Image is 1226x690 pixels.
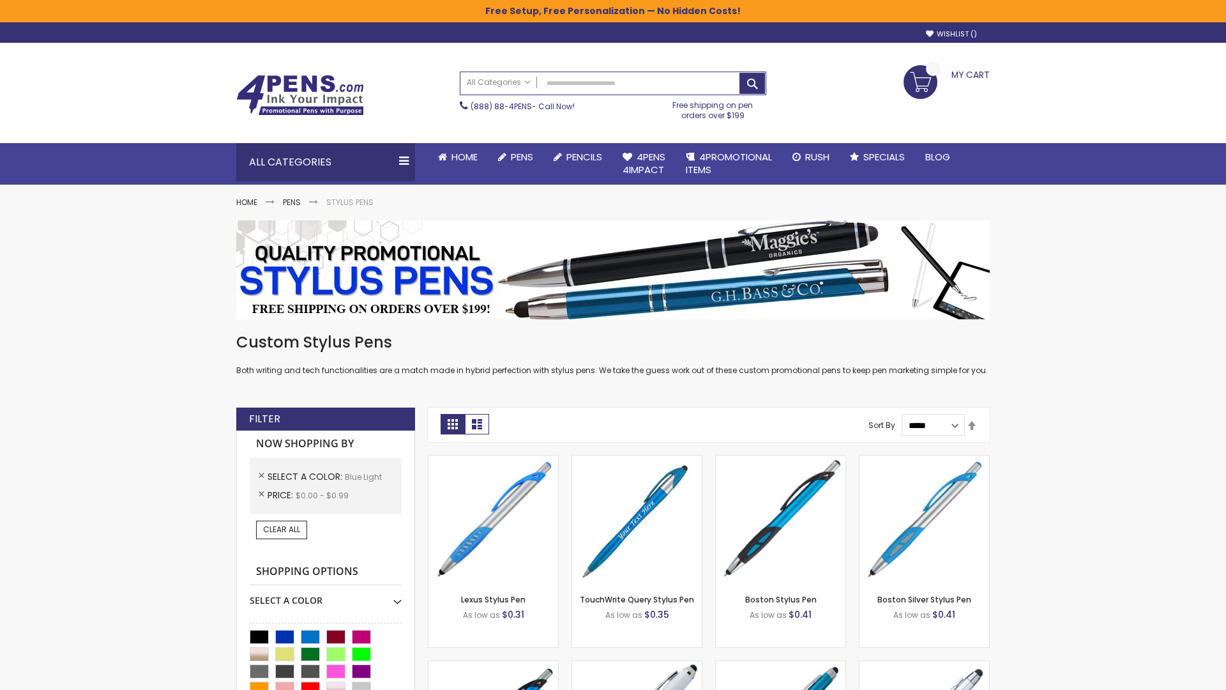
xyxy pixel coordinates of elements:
[236,143,415,181] div: All Categories
[236,332,990,376] div: Both writing and tech functionalities are a match made in hybrid perfection with stylus pens. We ...
[623,150,665,176] span: 4Pens 4impact
[750,609,787,620] span: As low as
[868,420,895,431] label: Sort By
[915,143,960,171] a: Blog
[250,431,402,457] strong: Now Shopping by
[296,490,349,501] span: $0.00 - $0.99
[236,332,990,353] h1: Custom Stylus Pens
[789,608,812,621] span: $0.41
[441,414,465,434] strong: Grid
[471,101,575,112] span: - Call Now!
[428,661,558,671] a: Lexus Metallic Stylus Pen-Blue - Light
[236,220,990,319] img: Stylus Pens
[250,558,402,586] strong: Shopping Options
[877,594,971,605] a: Boston Silver Stylus Pen
[502,608,524,621] span: $0.31
[467,77,531,88] span: All Categories
[451,150,478,164] span: Home
[859,455,989,466] a: Boston Silver Stylus Pen-Blue - Light
[863,150,905,164] span: Specials
[326,197,374,208] strong: Stylus Pens
[716,455,845,466] a: Boston Stylus Pen-Blue - Light
[932,608,955,621] span: $0.41
[572,455,702,466] a: TouchWrite Query Stylus Pen-Blue Light
[572,456,702,585] img: TouchWrite Query Stylus Pen-Blue Light
[580,594,694,605] a: TouchWrite Query Stylus Pen
[236,75,364,116] img: 4Pens Custom Pens and Promotional Products
[686,150,772,176] span: 4PROMOTIONAL ITEMS
[572,661,702,671] a: Kimberly Logo Stylus Pens-LT-Blue
[268,489,296,502] span: Price
[782,143,840,171] a: Rush
[893,609,930,620] span: As low as
[660,95,767,121] div: Free shipping on pen orders over $199
[250,585,402,607] div: Select A Color
[566,150,602,164] span: Pencils
[859,661,989,671] a: Silver Cool Grip Stylus Pen-Blue - Light
[805,150,829,164] span: Rush
[263,524,300,535] span: Clear All
[488,143,543,171] a: Pens
[511,150,533,164] span: Pens
[428,143,488,171] a: Home
[236,197,257,208] a: Home
[345,471,382,482] span: Blue Light
[428,456,558,585] img: Lexus Stylus Pen-Blue - Light
[268,470,345,483] span: Select A Color
[249,412,280,426] strong: Filter
[283,197,301,208] a: Pens
[471,101,532,112] a: (888) 88-4PENS
[612,143,676,185] a: 4Pens4impact
[463,609,500,620] span: As low as
[925,150,950,164] span: Blog
[840,143,915,171] a: Specials
[256,521,307,539] a: Clear All
[428,455,558,466] a: Lexus Stylus Pen-Blue - Light
[543,143,612,171] a: Pencils
[859,456,989,585] img: Boston Silver Stylus Pen-Blue - Light
[644,608,669,621] span: $0.35
[716,456,845,585] img: Boston Stylus Pen-Blue - Light
[605,609,642,620] span: As low as
[745,594,817,605] a: Boston Stylus Pen
[460,72,537,93] a: All Categories
[676,143,782,185] a: 4PROMOTIONALITEMS
[716,661,845,671] a: Lory Metallic Stylus Pen-Blue - Light
[461,594,526,605] a: Lexus Stylus Pen
[926,29,977,39] a: Wishlist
